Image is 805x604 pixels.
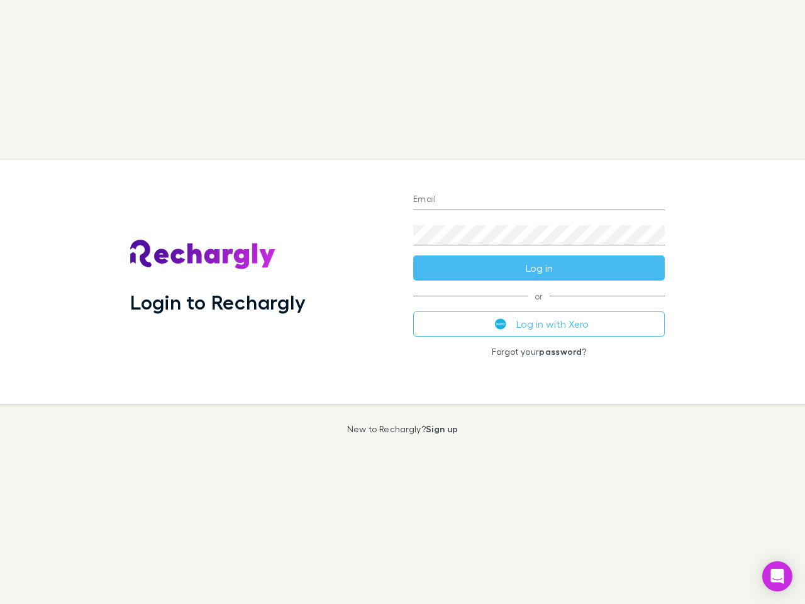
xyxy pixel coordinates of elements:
button: Log in [413,255,665,281]
button: Log in with Xero [413,311,665,337]
a: password [539,346,582,357]
p: Forgot your ? [413,347,665,357]
a: Sign up [426,423,458,434]
p: New to Rechargly? [347,424,458,434]
div: Open Intercom Messenger [762,561,792,591]
h1: Login to Rechargly [130,290,306,314]
img: Xero's logo [495,318,506,330]
img: Rechargly's Logo [130,240,276,270]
